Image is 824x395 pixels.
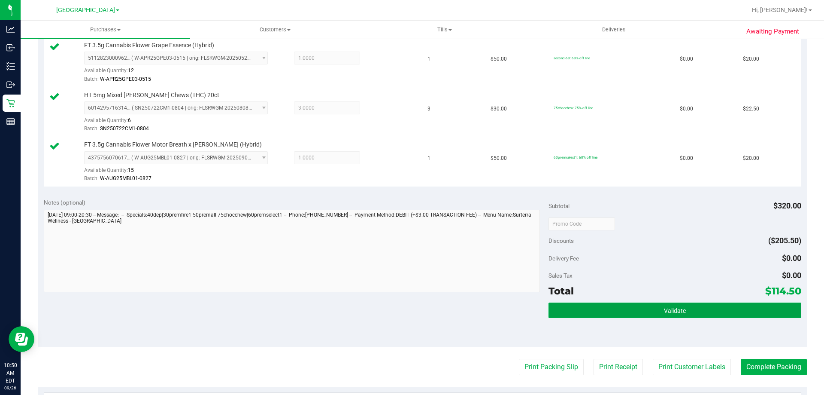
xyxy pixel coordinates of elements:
[529,21,699,39] a: Deliveries
[56,6,115,14] span: [GEOGRAPHIC_DATA]
[548,255,579,262] span: Delivery Fee
[84,76,99,82] span: Batch:
[519,359,584,375] button: Print Packing Slip
[548,217,615,230] input: Promo Code
[191,26,359,34] span: Customers
[84,41,214,49] span: FT 3.5g Cannabis Flower Grape Essence (Hybrid)
[743,154,759,162] span: $20.00
[21,26,190,34] span: Purchases
[44,199,85,206] span: Notes (optional)
[21,21,190,39] a: Purchases
[548,233,574,248] span: Discounts
[548,202,570,209] span: Subtotal
[491,55,507,63] span: $50.00
[752,6,808,13] span: Hi, [PERSON_NAME]!
[548,272,573,279] span: Sales Tax
[653,359,731,375] button: Print Customer Labels
[680,55,693,63] span: $0.00
[741,359,807,375] button: Complete Packing
[6,62,15,70] inline-svg: Inventory
[548,285,574,297] span: Total
[6,117,15,126] inline-svg: Reports
[4,361,17,385] p: 10:50 AM EDT
[680,105,693,113] span: $0.00
[765,285,801,297] span: $114.50
[594,359,643,375] button: Print Receipt
[554,56,590,60] span: second-60: 60% off line
[6,80,15,89] inline-svg: Outbound
[664,307,686,314] span: Validate
[554,106,593,110] span: 75chocchew: 75% off line
[6,25,15,34] inline-svg: Analytics
[84,164,277,181] div: Available Quantity:
[84,114,277,131] div: Available Quantity:
[591,26,637,34] span: Deliveries
[6,43,15,52] inline-svg: Inbound
[84,126,99,132] span: Batch:
[360,26,529,34] span: Tills
[491,105,507,113] span: $30.00
[427,105,430,113] span: 3
[84,141,262,149] span: FT 3.5g Cannabis Flower Motor Breath x [PERSON_NAME] (Hybrid)
[782,254,801,263] span: $0.00
[554,155,597,159] span: 60premselect1: 60% off line
[100,76,151,82] span: W-APR25GPE03-0515
[9,326,34,352] iframe: Resource center
[427,55,430,63] span: 1
[128,167,134,173] span: 15
[360,21,529,39] a: Tills
[84,175,99,181] span: Batch:
[128,67,134,73] span: 12
[4,385,17,391] p: 09/26
[84,91,219,99] span: HT 5mg Mixed [PERSON_NAME] Chews (THC) 20ct
[491,154,507,162] span: $50.00
[743,55,759,63] span: $20.00
[128,117,131,123] span: 6
[100,175,151,181] span: W-AUG25MBL01-0827
[84,64,277,81] div: Available Quantity:
[768,236,801,245] span: ($205.50)
[773,201,801,210] span: $320.00
[6,99,15,107] inline-svg: Retail
[743,105,759,113] span: $22.50
[427,154,430,162] span: 1
[746,27,799,37] span: Awaiting Payment
[782,271,801,280] span: $0.00
[548,303,801,318] button: Validate
[100,126,149,132] span: SN250722CM1-0804
[190,21,360,39] a: Customers
[680,154,693,162] span: $0.00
